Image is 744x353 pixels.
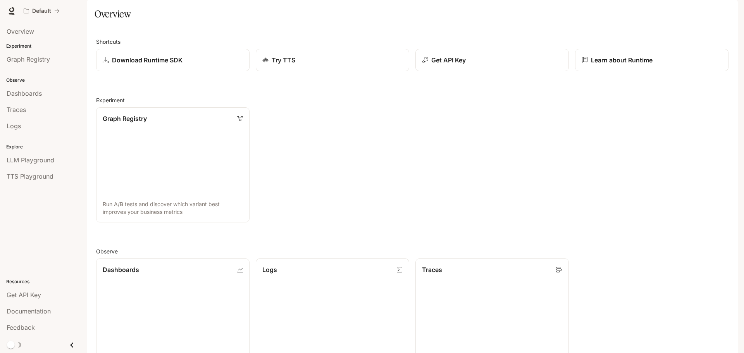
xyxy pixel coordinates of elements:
h2: Shortcuts [96,38,728,46]
p: Logs [262,265,277,274]
p: Default [32,8,51,14]
h2: Observe [96,247,728,255]
p: Dashboards [103,265,139,274]
a: Try TTS [256,49,409,71]
p: Get API Key [431,55,466,65]
a: Graph RegistryRun A/B tests and discover which variant best improves your business metrics [96,107,250,222]
h2: Experiment [96,96,728,104]
p: Try TTS [272,55,295,65]
p: Learn about Runtime [591,55,653,65]
a: Learn about Runtime [575,49,728,71]
a: Download Runtime SDK [96,49,250,71]
button: All workspaces [20,3,63,19]
button: Get API Key [415,49,569,71]
p: Graph Registry [103,114,147,123]
p: Download Runtime SDK [112,55,183,65]
p: Traces [422,265,442,274]
h1: Overview [95,6,131,22]
p: Run A/B tests and discover which variant best improves your business metrics [103,200,243,216]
